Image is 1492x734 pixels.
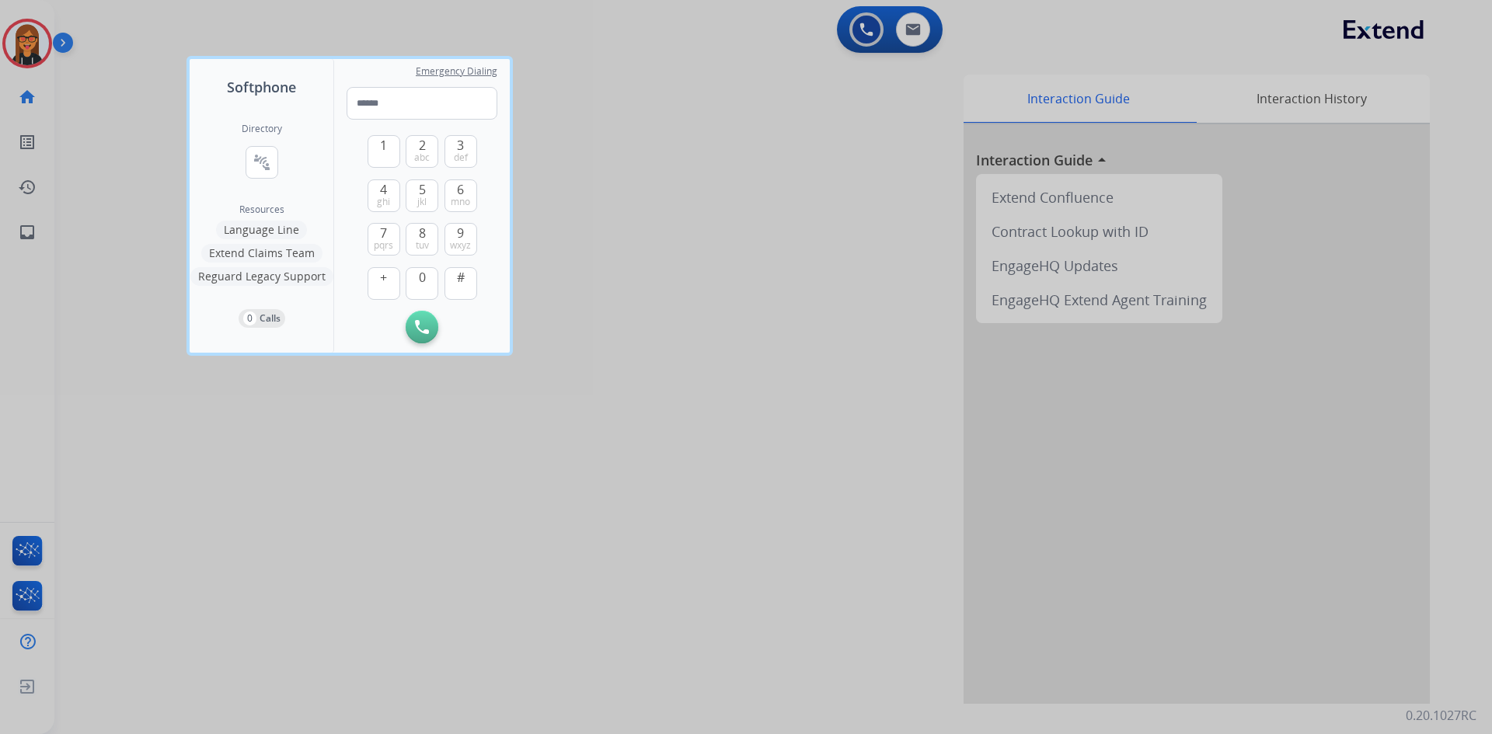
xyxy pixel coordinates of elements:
span: 3 [457,136,464,155]
button: 1 [368,135,400,168]
h2: Directory [242,123,282,135]
p: 0 [243,311,256,325]
button: 6mno [444,179,477,212]
span: 9 [457,224,464,242]
span: # [457,268,465,287]
span: jkl [417,196,427,208]
span: 0 [419,268,426,287]
span: 1 [380,136,387,155]
button: Language Line [216,221,307,239]
span: ghi [377,196,390,208]
span: 2 [419,136,426,155]
button: 0Calls [239,309,285,328]
span: tuv [416,239,429,252]
span: mno [451,196,470,208]
span: 4 [380,180,387,199]
p: Calls [260,311,281,325]
button: Reguard Legacy Support [190,267,333,286]
button: 0 [406,267,438,300]
span: Resources [239,204,284,216]
span: 7 [380,224,387,242]
span: 6 [457,180,464,199]
button: 3def [444,135,477,168]
button: 4ghi [368,179,400,212]
img: call-button [415,320,429,334]
mat-icon: connect_without_contact [253,153,271,172]
span: Softphone [227,76,296,98]
button: 7pqrs [368,223,400,256]
button: 5jkl [406,179,438,212]
button: 9wxyz [444,223,477,256]
button: + [368,267,400,300]
button: Extend Claims Team [201,244,322,263]
p: 0.20.1027RC [1406,706,1476,725]
span: def [454,151,468,164]
button: # [444,267,477,300]
button: 2abc [406,135,438,168]
button: 8tuv [406,223,438,256]
span: abc [414,151,430,164]
span: wxyz [450,239,471,252]
span: Emergency Dialing [416,65,497,78]
span: 8 [419,224,426,242]
span: 5 [419,180,426,199]
span: + [380,268,387,287]
span: pqrs [374,239,393,252]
